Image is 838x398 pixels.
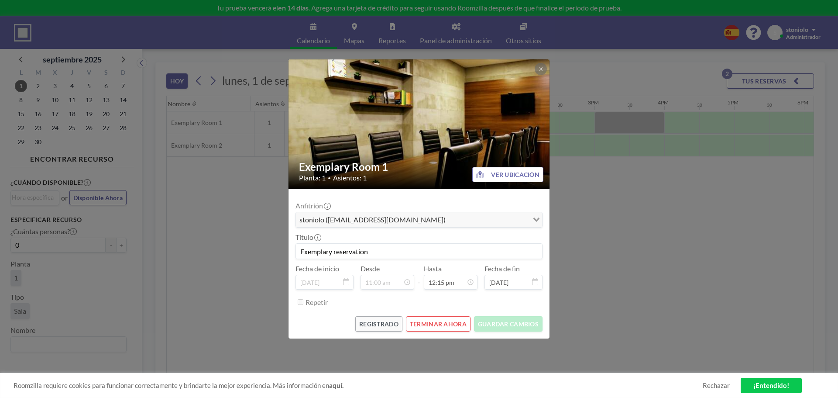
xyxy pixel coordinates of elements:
[298,214,447,225] span: stoniolo ([EMAIL_ADDRESS][DOMAIN_NAME])
[14,381,703,390] span: Roomzilla requiere cookies para funcionar correctamente y brindarte la mejor experiencia. Más inf...
[306,298,328,307] label: Repetir
[288,37,550,212] img: 537.jpg
[296,212,542,227] div: Search for option
[424,264,442,273] label: Hasta
[355,316,402,332] button: REGISTRADO
[333,173,367,182] span: Asientos: 1
[474,316,543,332] button: GUARDAR CAMBIOS
[448,214,528,225] input: Search for option
[418,267,420,287] span: -
[484,264,520,273] label: Fecha de fin
[295,264,339,273] label: Fecha de inicio
[295,201,330,210] label: Anfitrión
[299,160,540,173] h2: Exemplary Room 1
[328,175,331,181] span: •
[299,173,326,182] span: Planta: 1
[329,381,343,389] a: aquí.
[741,378,802,393] a: ¡Entendido!
[472,167,543,182] button: VER UBICACIÓN
[703,381,730,390] a: Rechazar
[295,233,320,242] label: Título
[406,316,471,332] button: TERMINAR AHORA
[296,244,542,259] input: (Sin título)
[361,264,380,273] label: Desde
